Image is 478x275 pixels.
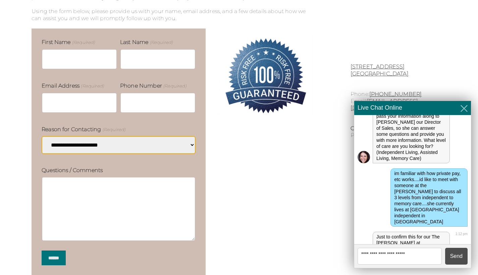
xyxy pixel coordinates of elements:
label: Reason for Contacting [42,126,125,133]
span: (Required) [80,83,104,89]
label: First Name [42,39,95,46]
p: Using the form below, please provide us with your name, email address, and a few details about ho... [32,8,313,22]
div: Just to confirm this for our The [PERSON_NAME] at [GEOGRAPHIC_DATA] community, correct? [373,232,450,260]
a: [STREET_ADDRESS][GEOGRAPHIC_DATA] [351,63,409,77]
p: Phone: Email: [351,91,462,112]
span: (Required) [149,39,173,45]
span: (Required) [102,126,125,132]
div: 1:12 pm [456,232,468,236]
button: Send [445,248,468,265]
span: Live Chat Online [358,104,402,112]
a: [PHONE_NUMBER] [369,91,422,97]
span: (Required) [71,39,95,45]
span: (Required) [163,83,187,89]
label: Last Name [120,39,173,46]
div: im familiar with how private pay, etc works....id like to meet with someone at the [PERSON_NAME] ... [390,168,468,227]
div: We are a private pay community and there are a lot of factors that go into pricing. I can't give ... [373,69,450,163]
img: 100% Risk-Free. Guaranteed. [219,29,313,122]
label: Email Address [42,82,104,90]
label: Phone Number [120,82,187,90]
label: Questions / Comments [42,167,103,174]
